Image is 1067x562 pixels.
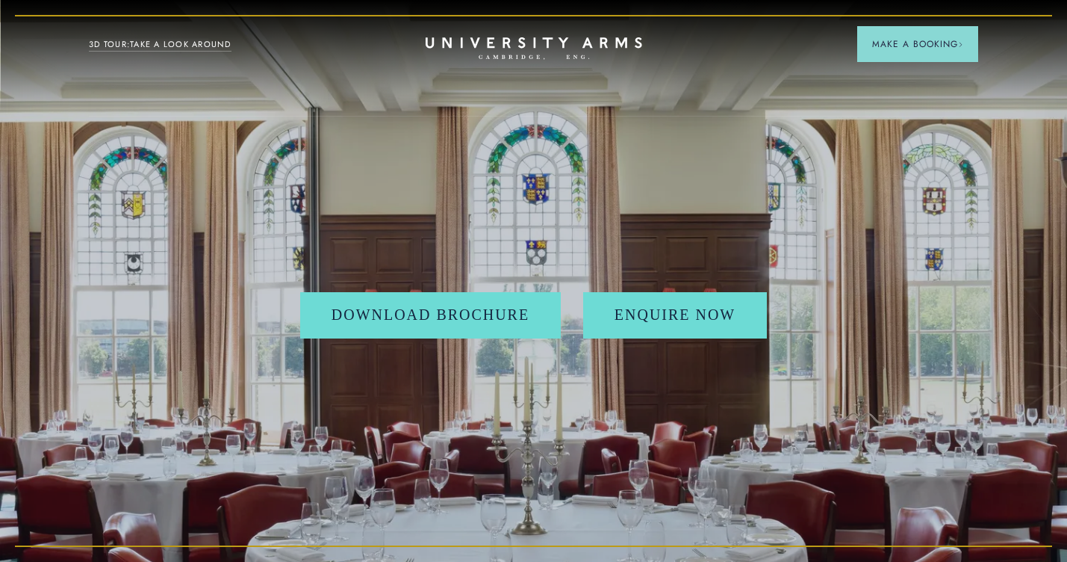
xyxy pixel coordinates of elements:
[857,26,978,62] button: Make a BookingArrow icon
[872,37,963,51] span: Make a Booking
[583,292,767,339] a: Enquire Now
[89,38,231,52] a: 3D TOUR:TAKE A LOOK AROUND
[958,42,963,47] img: Arrow icon
[300,292,561,339] a: Download Brochure
[426,37,642,61] a: Home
